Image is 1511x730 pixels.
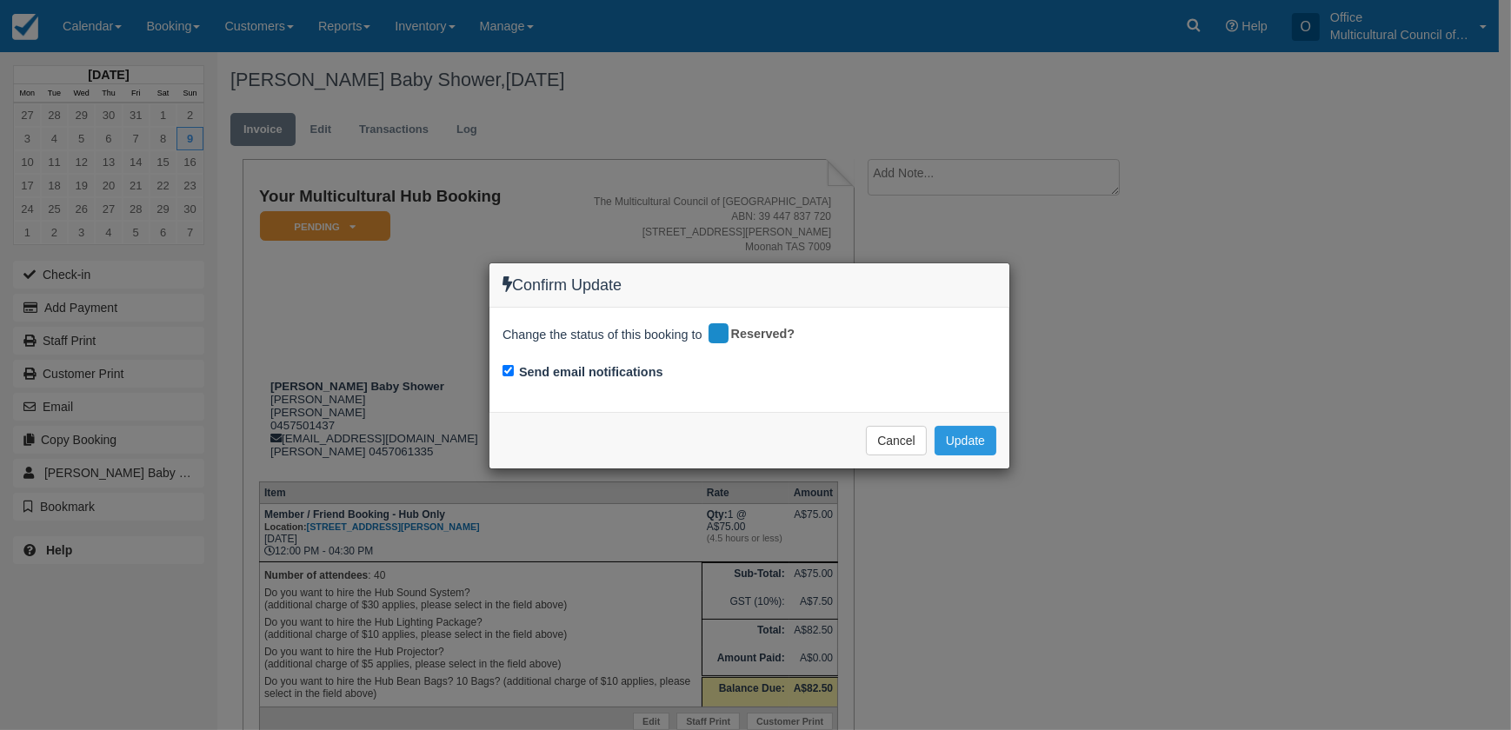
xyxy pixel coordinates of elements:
[503,326,702,348] span: Change the status of this booking to
[503,276,996,295] h4: Confirm Update
[519,363,663,382] label: Send email notifications
[866,426,927,455] button: Cancel
[706,321,808,348] div: Reserved?
[935,426,996,455] button: Update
